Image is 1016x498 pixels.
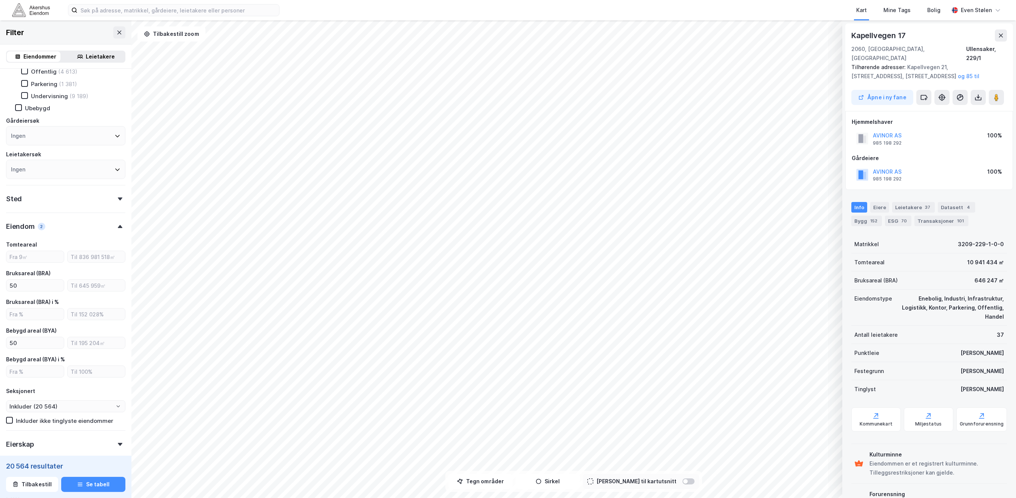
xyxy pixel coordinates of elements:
[59,80,77,88] div: (1 381)
[938,202,975,213] div: Datasett
[885,216,911,226] div: ESG
[869,459,1004,477] div: Eiendommen er et registrert kulturminne. Tilleggsrestriksjoner kan gjelde.
[915,421,942,427] div: Miljøstatus
[978,462,1016,498] div: Kontrollprogram for chat
[987,131,1002,140] div: 100%
[6,337,64,348] input: Fra 50㎡
[6,298,59,307] div: Bruksareal (BRA) i %
[854,367,884,376] div: Festegrunn
[901,294,1004,321] div: Enebolig, Industri, Infrastruktur, Logistikk, Kontor, Parkering, Offentlig, Handel
[854,348,879,358] div: Punktleie
[987,167,1002,176] div: 100%
[6,269,51,278] div: Bruksareal (BRA)
[115,403,121,409] button: Open
[851,90,913,105] button: Åpne i ny fane
[24,52,57,61] div: Eiendommer
[967,258,1004,267] div: 10 941 434 ㎡
[68,251,125,262] input: Til 836 981 518㎡
[6,462,125,471] div: 20 564 resultater
[960,421,1004,427] div: Grunnforurensning
[6,240,37,249] div: Tomteareal
[974,276,1004,285] div: 646 247 ㎡
[596,477,676,486] div: [PERSON_NAME] til kartutsnitt
[68,308,125,320] input: Til 152 028%
[900,217,908,225] div: 70
[86,52,115,61] div: Leietakere
[38,223,45,230] div: 2
[997,330,1004,339] div: 37
[851,45,966,63] div: 2060, [GEOGRAPHIC_DATA], [GEOGRAPHIC_DATA]
[958,240,1004,249] div: 3209-229-1-0-0
[77,5,279,16] input: Søk på adresse, matrikkel, gårdeiere, leietakere eller personer
[892,202,935,213] div: Leietakere
[854,385,876,394] div: Tinglyst
[68,280,125,291] input: Til 645 959㎡
[883,6,911,15] div: Mine Tags
[956,217,965,225] div: 101
[6,440,34,449] div: Eierskap
[6,116,39,125] div: Gårdeiersøk
[914,216,968,226] div: Transaksjoner
[25,105,50,112] div: Ubebygd
[869,217,879,225] div: 152
[6,401,125,412] input: ClearOpen
[11,131,25,140] div: Ingen
[965,204,972,211] div: 4
[966,45,1007,63] div: Ullensaker, 229/1
[31,93,68,100] div: Undervisning
[852,117,1007,126] div: Hjemmelshaver
[978,462,1016,498] iframe: Chat Widget
[69,93,88,100] div: (9 189)
[854,276,898,285] div: Bruksareal (BRA)
[68,366,125,377] input: Til 100%
[6,280,64,291] input: Fra ㎡
[6,194,22,204] div: Sted
[854,294,892,303] div: Eiendomstype
[854,330,898,339] div: Antall leietakere
[6,251,64,262] input: Fra 9㎡
[6,326,57,335] div: Bebygd areal (BYA)
[960,348,1004,358] div: [PERSON_NAME]
[516,474,580,489] button: Sirkel
[927,6,940,15] div: Bolig
[12,3,50,17] img: akershus-eiendom-logo.9091f326c980b4bce74ccdd9f866810c.svg
[851,216,882,226] div: Bygg
[6,477,58,492] button: Tilbakestill
[6,355,65,364] div: Bebygd areal (BYA) i %
[873,140,902,146] div: 985 198 292
[960,385,1004,394] div: [PERSON_NAME]
[854,258,885,267] div: Tomteareal
[448,474,513,489] button: Tegn områder
[6,150,41,159] div: Leietakersøk
[68,337,125,348] input: Til 195 204㎡
[61,477,125,492] button: Se tabell
[851,202,867,213] div: Info
[137,26,205,42] button: Tilbakestill zoom
[960,367,1004,376] div: [PERSON_NAME]
[11,165,25,174] div: Ingen
[16,417,113,424] div: Inkluder ikke tinglyste eiendommer
[851,29,907,42] div: Kapellvegen 17
[870,202,889,213] div: Eiere
[851,63,1001,81] div: Kapellvegen 21, [STREET_ADDRESS], [STREET_ADDRESS]
[31,68,57,75] div: Offentlig
[856,6,867,15] div: Kart
[6,222,35,231] div: Eiendom
[961,6,992,15] div: Even Stølen
[6,26,24,39] div: Filter
[860,421,892,427] div: Kommunekart
[873,176,902,182] div: 985 198 292
[6,366,64,377] input: Fra %
[852,154,1007,163] div: Gårdeiere
[58,68,77,75] div: (4 613)
[923,204,932,211] div: 37
[31,80,57,88] div: Parkering
[854,240,879,249] div: Matrikkel
[869,450,1004,459] div: Kulturminne
[851,64,907,70] span: Tilhørende adresser:
[6,308,64,320] input: Fra %
[6,387,35,396] div: Seksjonert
